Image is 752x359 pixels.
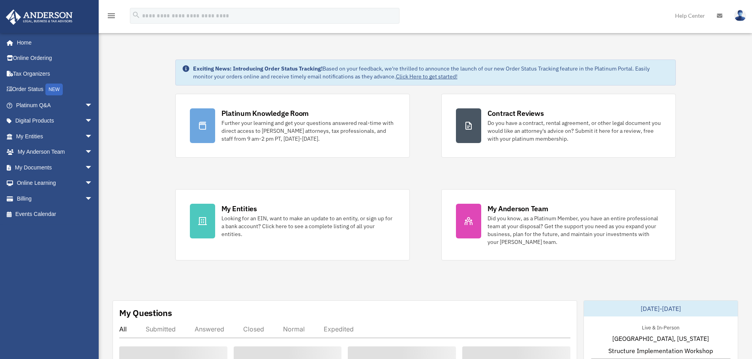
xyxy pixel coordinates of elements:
a: menu [107,14,116,20]
a: My Entities Looking for an EIN, want to make an update to an entity, or sign up for a bank accoun... [175,189,410,260]
div: Based on your feedback, we're thrilled to announce the launch of our new Order Status Tracking fe... [193,65,669,80]
span: arrow_drop_down [85,175,101,192]
span: arrow_drop_down [85,113,101,129]
div: Expedited [324,325,354,333]
div: My Questions [119,307,172,319]
div: Do you have a contract, rental agreement, or other legal document you would like an attorney's ad... [488,119,661,143]
a: Digital Productsarrow_drop_down [6,113,105,129]
div: My Anderson Team [488,204,548,214]
span: arrow_drop_down [85,191,101,207]
a: Home [6,35,101,50]
img: User Pic [734,10,746,21]
a: Tax Organizers [6,66,105,82]
span: arrow_drop_down [85,128,101,145]
div: Answered [195,325,224,333]
i: menu [107,11,116,20]
div: [DATE]-[DATE] [584,301,738,316]
a: Platinum Q&Aarrow_drop_down [6,97,105,113]
a: Online Ordering [6,50,105,66]
a: My Entitiesarrow_drop_down [6,128,105,144]
div: My Entities [221,204,257,214]
div: Further your learning and get your questions answered real-time with direct access to [PERSON_NAM... [221,119,395,143]
img: Anderson Advisors Platinum Portal [4,9,75,25]
span: [GEOGRAPHIC_DATA], [US_STATE] [612,334,709,343]
a: Click Here to get started! [396,73,458,80]
span: arrow_drop_down [85,97,101,113]
a: Order StatusNEW [6,82,105,98]
div: Live & In-Person [636,323,686,331]
a: Events Calendar [6,206,105,222]
div: Platinum Knowledge Room [221,108,309,118]
div: Submitted [146,325,176,333]
a: My Documentsarrow_drop_down [6,160,105,175]
span: arrow_drop_down [85,160,101,176]
a: My Anderson Teamarrow_drop_down [6,144,105,160]
span: arrow_drop_down [85,144,101,160]
i: search [132,11,141,19]
div: NEW [45,84,63,95]
div: Normal [283,325,305,333]
a: My Anderson Team Did you know, as a Platinum Member, you have an entire professional team at your... [441,189,676,260]
a: Contract Reviews Do you have a contract, rental agreement, or other legal document you would like... [441,94,676,158]
a: Billingarrow_drop_down [6,191,105,206]
a: Online Learningarrow_drop_down [6,175,105,191]
a: Platinum Knowledge Room Further your learning and get your questions answered real-time with dire... [175,94,410,158]
div: All [119,325,127,333]
span: Structure Implementation Workshop [608,346,713,355]
div: Contract Reviews [488,108,544,118]
div: Closed [243,325,264,333]
div: Did you know, as a Platinum Member, you have an entire professional team at your disposal? Get th... [488,214,661,246]
strong: Exciting News: Introducing Order Status Tracking! [193,65,323,72]
div: Looking for an EIN, want to make an update to an entity, or sign up for a bank account? Click her... [221,214,395,238]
